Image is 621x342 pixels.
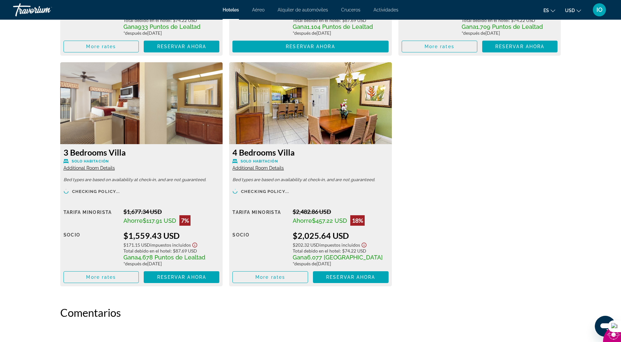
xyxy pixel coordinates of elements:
div: $1,559.43 USD [123,231,219,240]
div: 7% [179,215,191,226]
button: Reservar ahora [313,271,389,283]
span: Total debido en el hotel [293,248,340,254]
span: después de [294,261,317,266]
span: IO [596,7,603,13]
p: Bed types are based on availability at check-in, and are not guaranteed. [64,178,220,182]
div: : $74.22 USD [293,248,389,254]
span: Gana [123,23,138,30]
div: Tarifa Minorista [232,208,287,226]
h3: 4 Bedrooms Villa [232,147,389,157]
div: : $87.69 USD [123,248,219,254]
span: Total debido en el hotel [462,17,509,23]
button: More rates [64,41,139,52]
button: Reservar ahora [144,41,219,52]
span: Gana [462,23,476,30]
span: después de [125,261,147,266]
button: Change currency [565,6,581,15]
span: More rates [255,275,285,280]
button: Show Taxes and Fees disclaimer [360,240,368,248]
span: Ahorre [123,217,143,224]
h2: Comentarios [60,306,561,319]
div: * [DATE] [123,261,219,266]
h3: 3 Bedrooms Villa [64,147,220,157]
span: después de [294,30,317,36]
button: Show Taxes and Fees disclaimer [191,240,199,248]
div: : $74.22 USD [462,17,557,23]
span: Additional Room Details [64,165,115,171]
span: $117.91 USD [143,217,176,224]
span: Impuestos incluidos [320,242,360,248]
span: Solo habitación [241,159,278,163]
span: es [543,8,549,13]
div: $1,677.34 USD [123,208,219,215]
span: Gana [293,254,307,261]
div: Tarifa Minorista [64,208,119,226]
span: después de [463,30,485,36]
span: Reservar ahora [286,44,335,49]
span: Total debido en el hotel [123,248,171,254]
span: Reservar ahora [157,275,206,280]
a: Travorium [13,1,79,18]
span: Reservar ahora [157,44,206,49]
button: Reservar ahora [482,41,558,52]
span: 1,104 Puntos de Lealtad [307,23,373,30]
span: 6,077 [GEOGRAPHIC_DATA] [307,254,383,261]
button: User Menu [591,3,608,17]
span: Gana [123,254,138,261]
span: Solo habitación [72,159,109,163]
a: Hoteles [223,7,239,12]
span: 1,709 Puntos de Lealtad [476,23,543,30]
div: * [DATE] [462,30,557,36]
button: Reservar ahora [232,41,389,52]
span: 4,678 Puntos de Lealtad [138,254,205,261]
span: More rates [425,44,454,49]
span: después de [125,30,147,36]
div: : $87.69 USD [293,17,389,23]
div: Socio [232,231,287,266]
span: $171.15 USD [123,242,150,248]
span: More rates [86,275,116,280]
span: $202.32 USD [293,242,320,248]
span: Ahorre [293,217,312,224]
button: More rates [64,271,139,283]
button: Change language [543,6,555,15]
span: Impuestos incluidos [150,242,191,248]
div: Socio [64,231,119,266]
div: * [DATE] [293,30,389,36]
a: Aéreo [252,7,265,12]
span: 933 Puntos de Lealtad [138,23,200,30]
div: : $74.22 USD [123,17,219,23]
span: $457.22 USD [312,217,347,224]
span: USD [565,8,575,13]
span: Checking policy... [241,189,289,194]
span: Reservar ahora [495,44,544,49]
div: $2,025.64 USD [293,231,389,240]
a: Alquiler de automóviles [278,7,328,12]
a: Actividades [374,7,398,12]
button: More rates [232,271,308,283]
div: $2,482.86 USD [293,208,389,215]
span: Reservar ahora [326,275,375,280]
iframe: Botón para iniciar la ventana de mensajería [595,316,616,337]
div: * [DATE] [293,261,389,266]
div: 18% [350,215,365,226]
span: Checking policy... [72,189,120,194]
span: Additional Room Details [232,165,284,171]
span: Total debido en el hotel [293,17,340,23]
span: Total debido en el hotel [123,17,171,23]
button: More rates [402,41,477,52]
a: Cruceros [341,7,360,12]
img: 4 Bedrooms Villa [229,62,392,144]
button: Reservar ahora [144,271,219,283]
div: * [DATE] [123,30,219,36]
span: Gana [293,23,307,30]
img: 3 Bedrooms Villa [60,62,223,144]
span: More rates [86,44,116,49]
p: Bed types are based on availability at check-in, and are not guaranteed. [232,178,389,182]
